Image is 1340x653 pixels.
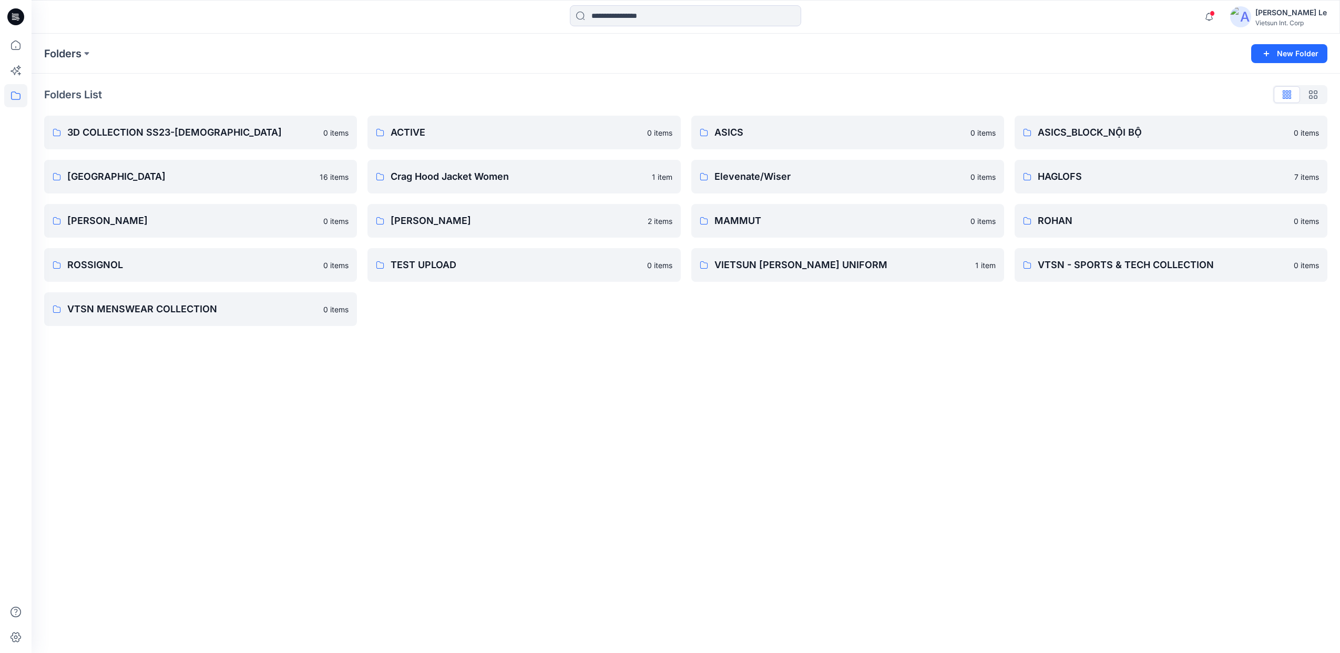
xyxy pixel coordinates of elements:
p: 0 items [970,127,996,138]
p: 0 items [1294,216,1319,227]
a: ROSSIGNOL0 items [44,248,357,282]
button: New Folder [1251,44,1327,63]
p: VIETSUN [PERSON_NAME] UNIFORM [714,258,969,272]
a: TEST UPLOAD0 items [367,248,680,282]
p: 0 items [323,216,349,227]
p: 16 items [320,171,349,182]
a: VIETSUN [PERSON_NAME] UNIFORM1 item [691,248,1004,282]
p: 0 items [1294,127,1319,138]
p: 0 items [970,171,996,182]
p: 0 items [647,260,672,271]
p: 0 items [970,216,996,227]
div: Vietsun Int. Corp [1255,19,1327,27]
p: Folders List [44,87,102,103]
a: Elevenate/Wiser0 items [691,160,1004,193]
a: VTSN MENSWEAR COLLECTION0 items [44,292,357,326]
img: avatar [1230,6,1251,27]
p: HAGLOFS [1038,169,1288,184]
a: [PERSON_NAME]0 items [44,204,357,238]
a: ROHAN0 items [1015,204,1327,238]
p: VTSN - SPORTS & TECH COLLECTION [1038,258,1287,272]
p: Crag Hood Jacket Women [391,169,645,184]
p: [PERSON_NAME] [67,213,317,228]
a: VTSN - SPORTS & TECH COLLECTION0 items [1015,248,1327,282]
a: MAMMUT0 items [691,204,1004,238]
p: 7 items [1294,171,1319,182]
p: 1 item [975,260,996,271]
div: [PERSON_NAME] Le [1255,6,1327,19]
p: ROHAN [1038,213,1287,228]
p: 2 items [648,216,672,227]
a: 3D COLLECTION SS23-[DEMOGRAPHIC_DATA]0 items [44,116,357,149]
p: ASICS [714,125,964,140]
p: 1 item [652,171,672,182]
a: ACTIVE0 items [367,116,680,149]
p: ROSSIGNOL [67,258,317,272]
a: [PERSON_NAME]2 items [367,204,680,238]
a: [GEOGRAPHIC_DATA]16 items [44,160,357,193]
p: 0 items [323,127,349,138]
p: TEST UPLOAD [391,258,640,272]
p: ASICS_BLOCK_NỘI BỘ [1038,125,1287,140]
p: 0 items [647,127,672,138]
a: ASICS0 items [691,116,1004,149]
p: VTSN MENSWEAR COLLECTION [67,302,317,317]
p: 0 items [323,304,349,315]
p: [PERSON_NAME] [391,213,641,228]
p: MAMMUT [714,213,964,228]
a: Folders [44,46,81,61]
p: 0 items [1294,260,1319,271]
p: 0 items [323,260,349,271]
a: HAGLOFS7 items [1015,160,1327,193]
a: ASICS_BLOCK_NỘI BỘ0 items [1015,116,1327,149]
a: Crag Hood Jacket Women1 item [367,160,680,193]
p: 3D COLLECTION SS23-[DEMOGRAPHIC_DATA] [67,125,317,140]
p: Elevenate/Wiser [714,169,964,184]
p: [GEOGRAPHIC_DATA] [67,169,313,184]
p: ACTIVE [391,125,640,140]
